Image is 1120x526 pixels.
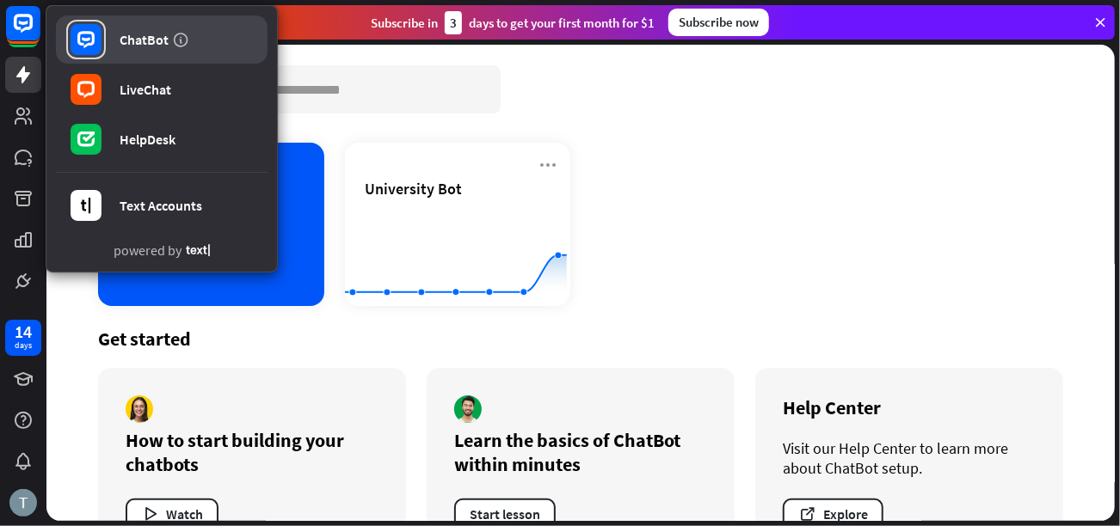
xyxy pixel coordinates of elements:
div: Learn the basics of ChatBot within minutes [454,428,707,476]
div: 14 [15,324,32,339]
div: Visit our Help Center to learn more about ChatBot setup. [783,438,1036,478]
img: author [126,395,153,423]
div: 3 [445,11,462,34]
div: Get started [98,327,1063,351]
span: University Bot [366,179,463,199]
a: 14 days [5,320,41,356]
img: author [454,395,482,423]
div: Subscribe now [668,9,769,36]
div: Help Center [783,395,1036,419]
div: How to start building your chatbots [126,428,378,476]
div: days [15,339,32,352]
div: Subscribe in days to get your first month for $1 [371,11,655,34]
button: Open LiveChat chat widget [14,7,65,58]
